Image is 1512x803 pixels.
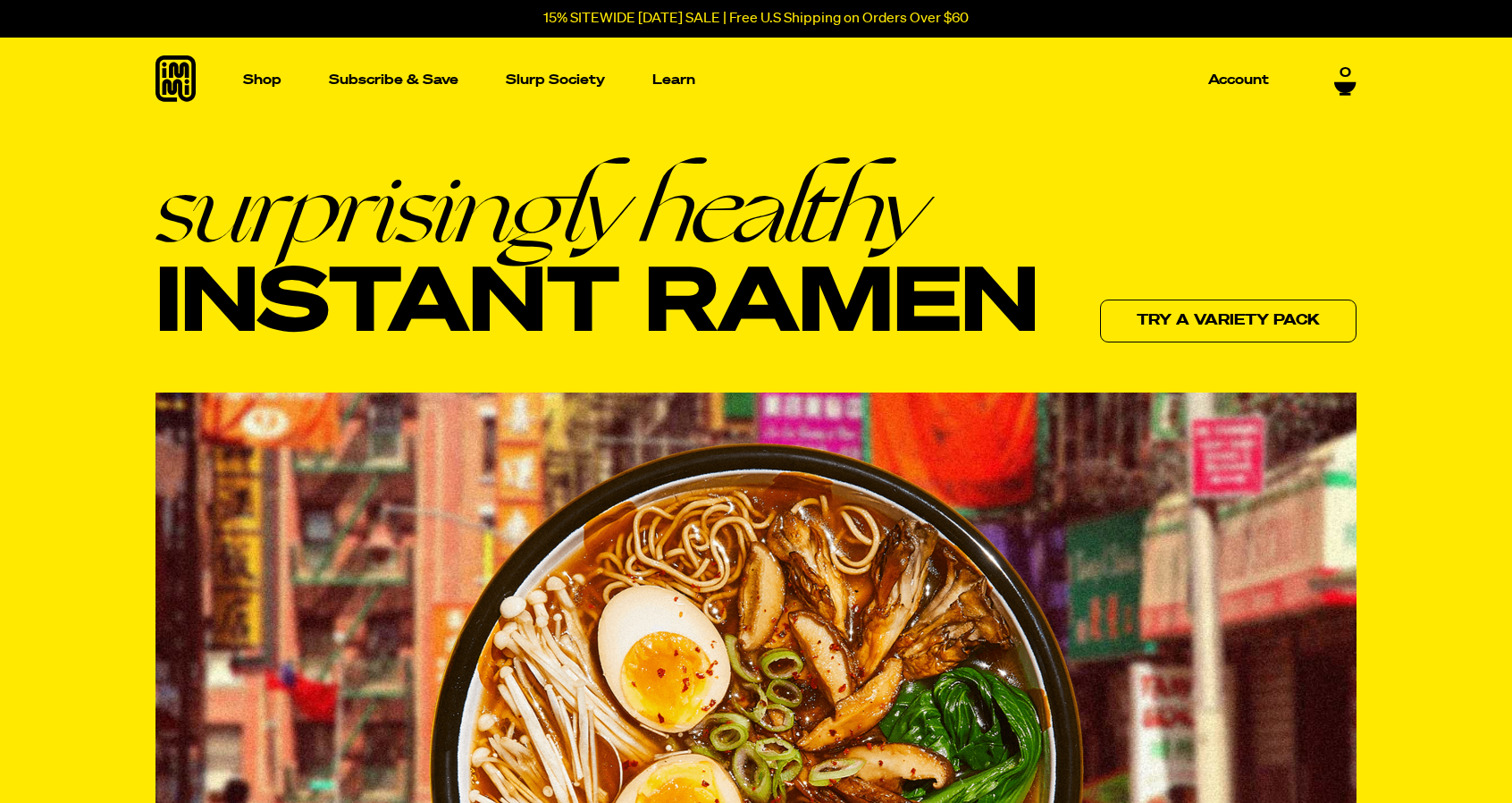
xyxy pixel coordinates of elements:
[506,73,605,87] p: Slurp Society
[499,66,612,94] a: Slurp Society
[543,11,969,27] p: 15% SITEWIDE [DATE] SALE | Free U.S Shipping on Orders Over $60
[645,38,702,123] a: Learn
[1208,73,1269,87] p: Account
[1334,59,1357,89] a: 0
[1100,300,1357,342] a: Try a variety pack
[155,158,1038,257] em: surprisingly healthy
[1201,66,1276,94] a: Account
[329,73,458,87] p: Subscribe & Save
[322,66,466,94] a: Subscribe & Save
[1340,59,1351,75] span: 0
[236,38,289,123] a: Shop
[652,73,695,87] p: Learn
[236,38,1276,123] nav: Main navigation
[155,158,1038,355] h1: Instant Ramen
[243,73,281,87] p: Shop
